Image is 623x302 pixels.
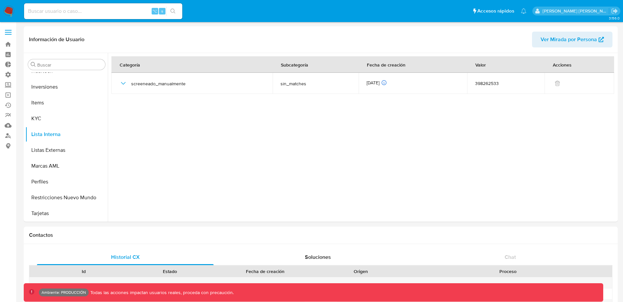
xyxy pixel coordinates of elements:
button: KYC [25,111,108,126]
button: Perfiles [25,174,108,190]
p: Ambiente: PRODUCCIÓN [42,291,86,294]
div: Origen [322,268,399,275]
button: search-icon [166,7,180,16]
span: Chat [505,253,516,261]
div: Proceso [408,268,608,275]
h1: Contactos [29,232,612,238]
span: s [161,8,163,14]
span: Historial CX [111,253,140,261]
span: Accesos rápidos [477,8,514,14]
a: Notificaciones [521,8,526,14]
button: Tarjetas [25,206,108,221]
p: Todas las acciones impactan usuarios reales, proceda con precaución. [89,289,234,296]
div: Estado [132,268,208,275]
button: Buscar [31,62,36,67]
button: Marcas AML [25,158,108,174]
button: Ver Mirada por Persona [532,32,612,47]
input: Buscar [37,62,103,68]
button: Items [25,95,108,111]
button: Restricciones Nuevo Mundo [25,190,108,206]
button: Lista Interna [25,126,108,142]
button: Listas Externas [25,142,108,158]
div: Id [45,268,122,275]
span: Soluciones [305,253,331,261]
div: Fecha de creación [217,268,313,275]
h1: Información de Usuario [29,36,84,43]
p: natalia.maison@mercadolibre.com [543,8,609,14]
input: Buscar usuario o caso... [24,7,182,15]
span: ⌥ [152,8,157,14]
span: Ver Mirada por Persona [541,32,597,47]
button: Inversiones [25,79,108,95]
a: Salir [611,8,618,14]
